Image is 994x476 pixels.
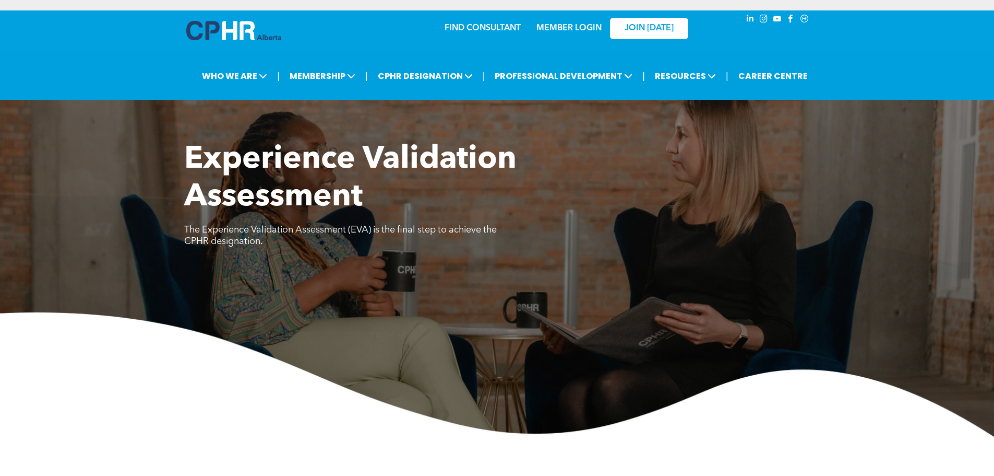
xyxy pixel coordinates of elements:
[785,13,797,27] a: facebook
[799,13,810,27] a: Social network
[652,66,719,86] span: RESOURCES
[772,13,783,27] a: youtube
[610,18,688,39] a: JOIN [DATE]
[625,24,674,33] span: JOIN [DATE]
[186,21,281,40] img: A blue and white logo for cp alberta
[735,66,811,86] a: CAREER CENTRE
[745,13,756,27] a: linkedin
[726,65,728,87] li: |
[184,225,497,246] span: The Experience Validation Assessment (EVA) is the final step to achieve the CPHR designation.
[483,65,485,87] li: |
[286,66,358,86] span: MEMBERSHIP
[365,65,368,87] li: |
[184,144,517,213] span: Experience Validation Assessment
[492,66,636,86] span: PROFESSIONAL DEVELOPMENT
[642,65,645,87] li: |
[199,66,270,86] span: WHO WE ARE
[375,66,476,86] span: CPHR DESIGNATION
[536,24,602,32] a: MEMBER LOGIN
[277,65,280,87] li: |
[758,13,770,27] a: instagram
[445,24,521,32] a: FIND CONSULTANT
